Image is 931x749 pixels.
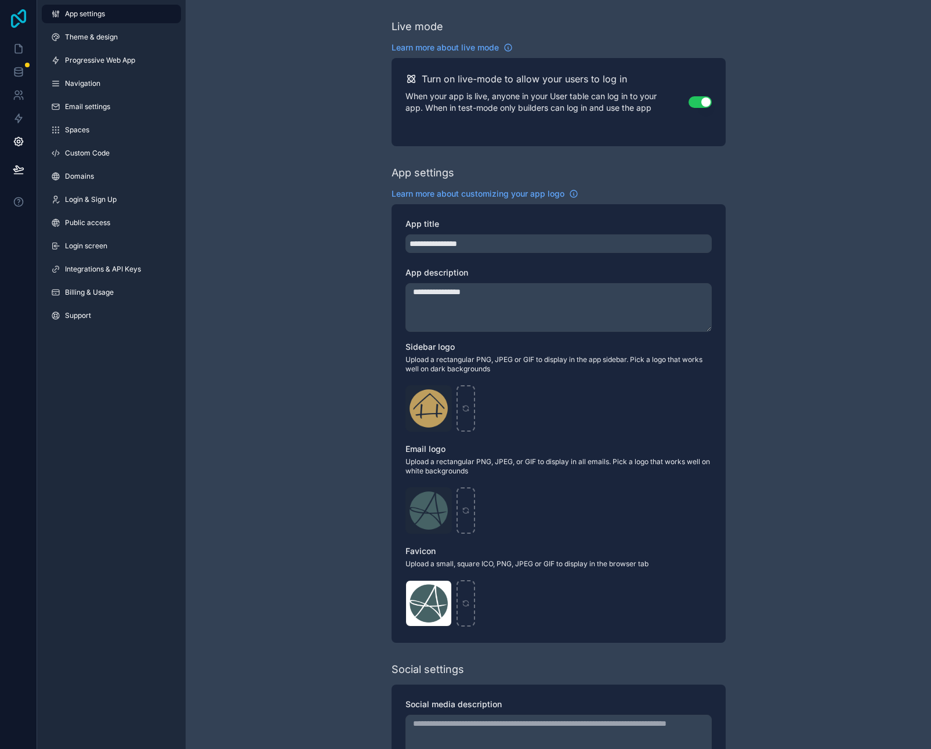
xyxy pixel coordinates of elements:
[405,444,445,454] span: Email logo
[42,121,181,139] a: Spaces
[392,188,578,200] a: Learn more about customizing your app logo
[65,149,110,158] span: Custom Code
[65,172,94,181] span: Domains
[42,28,181,46] a: Theme & design
[42,214,181,232] a: Public access
[65,32,118,42] span: Theme & design
[392,19,443,35] div: Live mode
[405,219,439,229] span: App title
[42,237,181,255] a: Login screen
[42,283,181,302] a: Billing & Usage
[405,546,436,556] span: Favicon
[65,311,91,320] span: Support
[405,457,712,476] span: Upload a rectangular PNG, JPEG, or GIF to display in all emails. Pick a logo that works well on w...
[65,288,114,297] span: Billing & Usage
[405,267,468,277] span: App description
[392,42,499,53] span: Learn more about live mode
[42,97,181,116] a: Email settings
[42,190,181,209] a: Login & Sign Up
[405,91,689,114] p: When your app is live, anyone in your User table can log in to your app. When in test-mode only b...
[42,167,181,186] a: Domains
[392,661,464,678] div: Social settings
[65,265,141,274] span: Integrations & API Keys
[65,56,135,65] span: Progressive Web App
[42,306,181,325] a: Support
[405,355,712,374] span: Upload a rectangular PNG, JPEG or GIF to display in the app sidebar. Pick a logo that works well ...
[65,102,110,111] span: Email settings
[42,51,181,70] a: Progressive Web App
[65,79,100,88] span: Navigation
[65,218,110,227] span: Public access
[42,74,181,93] a: Navigation
[42,260,181,278] a: Integrations & API Keys
[392,42,513,53] a: Learn more about live mode
[392,188,564,200] span: Learn more about customizing your app logo
[65,125,89,135] span: Spaces
[405,342,455,352] span: Sidebar logo
[42,5,181,23] a: App settings
[65,195,117,204] span: Login & Sign Up
[392,165,454,181] div: App settings
[422,72,627,86] h2: Turn on live-mode to allow your users to log in
[405,699,502,709] span: Social media description
[65,9,105,19] span: App settings
[42,144,181,162] a: Custom Code
[405,559,712,569] span: Upload a small, square ICO, PNG, JPEG or GIF to display in the browser tab
[65,241,107,251] span: Login screen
